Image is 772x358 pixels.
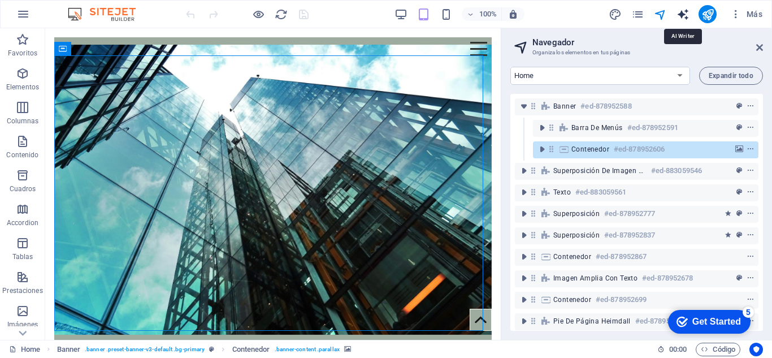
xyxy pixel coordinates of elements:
button: preset [734,271,745,285]
button: context-menu [745,250,756,264]
button: toggle-expand [517,293,531,307]
button: publish [699,5,717,23]
span: Superposición [553,209,600,218]
i: Publicar [701,8,714,21]
button: animation [722,228,734,242]
div: Get Started 5 items remaining, 0% complete [9,6,92,29]
p: Prestaciones [2,286,42,295]
button: toggle-expand [517,207,531,221]
h6: #ed-883059546 [651,164,702,178]
button: toggle-expand [517,314,531,328]
button: Haz clic para salir del modo de previsualización y seguir editando [251,7,265,21]
span: . banner .preset-banner-v3-default .bg-primary [85,343,205,356]
h6: 100% [479,7,497,21]
button: Más [726,5,767,23]
div: Get Started [33,12,82,23]
button: preset [734,207,745,221]
button: design [608,7,622,21]
button: preset [734,186,745,199]
button: navigator [653,7,667,21]
span: Contenedor [553,295,591,304]
p: Favoritos [8,49,37,58]
button: toggle-expand [517,271,531,285]
button: Usercentrics [749,343,763,356]
p: Tablas [12,252,33,261]
h6: #ed-878952591 [627,121,678,135]
button: preset [734,121,745,135]
h6: #ed-878952588 [580,100,631,113]
span: Expandir todo [709,72,753,79]
h2: Navegador [532,37,763,48]
span: Superposición de imagen de texto [553,166,647,175]
button: context-menu [745,293,756,307]
button: toggle-expand [517,250,531,264]
button: reload [274,7,288,21]
p: Accordion [7,218,38,227]
button: Código [696,343,740,356]
h6: Tiempo de la sesión [657,343,687,356]
span: Código [701,343,735,356]
p: Cuadros [10,184,36,193]
button: 100% [462,7,502,21]
span: Contenedor [553,252,591,261]
button: toggle-expand [535,121,549,135]
button: text_generator [676,7,689,21]
span: Más [730,8,762,20]
p: Contenido [6,150,38,159]
button: preset [734,228,745,242]
nav: breadcrumb [57,343,351,356]
i: Navegador [654,8,667,21]
button: context-menu [745,207,756,221]
span: 00 00 [669,343,687,356]
i: Páginas (Ctrl+Alt+S) [631,8,644,21]
a: Haz clic para cancelar la selección y doble clic para abrir páginas [9,343,40,356]
i: Diseño (Ctrl+Alt+Y) [609,8,622,21]
button: preset [734,164,745,178]
span: : [677,345,679,353]
h6: #ed-878952777 [604,207,655,221]
button: context-menu [745,228,756,242]
button: context-menu [745,121,756,135]
span: Haz clic para seleccionar y doble clic para editar [232,343,270,356]
p: Elementos [6,83,39,92]
div: 5 [84,2,95,14]
span: Barra de menús [571,123,623,132]
button: animation [722,207,734,221]
button: toggle-expand [535,143,549,156]
h6: #ed-878952837 [604,228,655,242]
span: Superposición [553,231,600,240]
h6: #ed-878952735 [635,314,686,328]
img: Editor Logo [65,7,150,21]
i: Al redimensionar, ajustar el nivel de zoom automáticamente para ajustarse al dispositivo elegido. [508,9,518,19]
button: context-menu [745,143,756,156]
button: toggle-expand [517,100,531,113]
button: context-menu [745,100,756,113]
span: Imagen amplia con texto [553,274,637,283]
p: Imágenes [7,320,38,329]
button: context-menu [745,164,756,178]
span: Haz clic para seleccionar y doble clic para editar [57,343,81,356]
span: . banner-content .parallax [275,343,340,356]
h6: #ed-878952606 [614,143,665,156]
span: Pie de página Heimdall [553,317,631,326]
i: Este elemento contiene un fondo [344,346,351,352]
h6: #ed-883059561 [575,186,626,199]
button: preset [734,100,745,113]
button: Expandir todo [699,67,763,85]
span: Contenedor [571,145,609,154]
h6: #ed-878952678 [642,271,693,285]
button: context-menu [745,186,756,199]
button: toggle-expand [517,164,531,178]
button: toggle-expand [517,186,531,199]
p: Columnas [7,117,39,126]
span: Banner [553,102,576,111]
h6: #ed-878952867 [596,250,647,264]
i: Este elemento es un preajuste personalizable [209,346,214,352]
button: toggle-expand [517,228,531,242]
span: Texto [553,188,571,197]
button: background [734,143,745,156]
button: pages [631,7,644,21]
button: context-menu [745,271,756,285]
h3: Organiza los elementos en tus páginas [532,48,740,58]
h6: #ed-878952699 [596,293,647,307]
